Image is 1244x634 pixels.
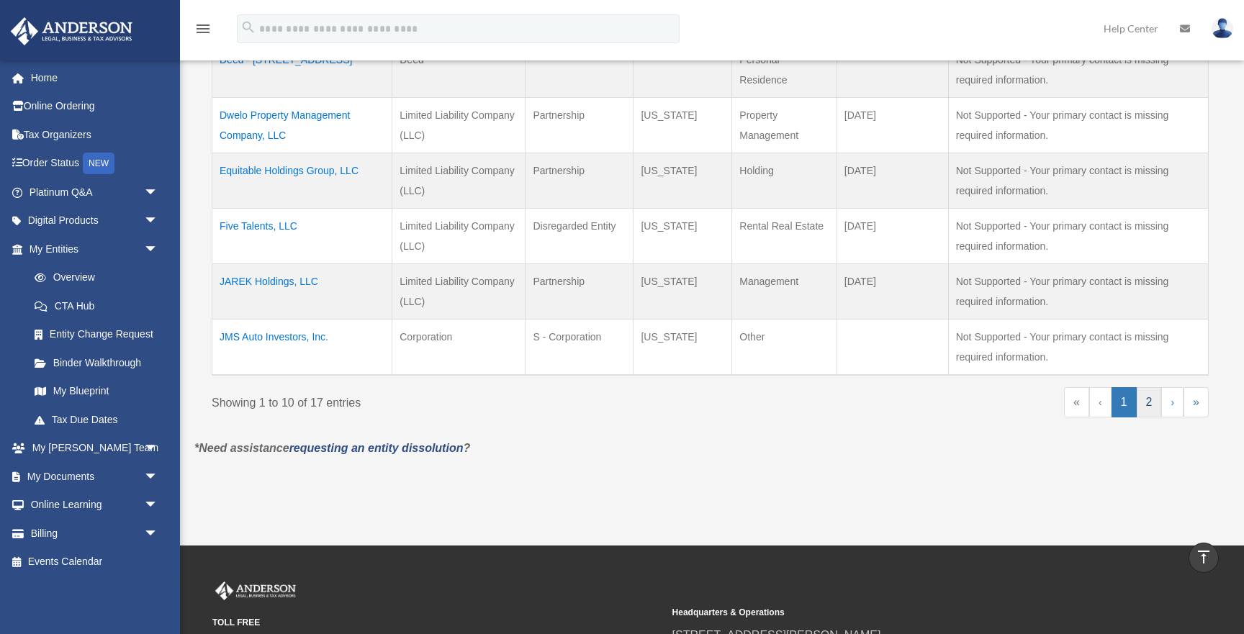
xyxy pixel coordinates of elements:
a: vertical_align_top [1189,543,1219,573]
td: JMS Auto Investors, Inc. [212,320,392,376]
td: [DATE] [837,153,948,209]
a: Home [10,63,180,92]
td: Partnership [526,153,634,209]
td: Not Supported - Your primary contact is missing required information. [948,264,1208,320]
a: Events Calendar [10,548,180,576]
td: Partnership [526,264,634,320]
a: My Documentsarrow_drop_down [10,462,180,491]
td: Corporation [392,320,526,376]
td: [US_STATE] [634,264,732,320]
td: [US_STATE] [634,209,732,264]
i: vertical_align_top [1195,548,1212,566]
td: [US_STATE] [634,153,732,209]
td: Management [732,264,837,320]
a: Tax Due Dates [20,405,173,434]
a: Digital Productsarrow_drop_down [10,207,180,235]
a: Online Learningarrow_drop_down [10,491,180,520]
td: Equitable Holdings Group, LLC [212,153,392,209]
a: CTA Hub [20,291,173,320]
td: [DATE] [837,98,948,153]
td: Not Supported - Your primary contact is missing required information. [948,320,1208,376]
td: Partnership [526,98,634,153]
a: Online Ordering [10,92,180,121]
a: Previous [1089,387,1112,417]
td: Limited Liability Company (LLC) [392,209,526,264]
img: User Pic [1212,18,1233,39]
td: Disregarded Entity [526,209,634,264]
a: Last [1184,387,1209,417]
a: Platinum Q&Aarrow_drop_down [10,178,180,207]
a: Tax Organizers [10,120,180,149]
a: Billingarrow_drop_down [10,519,180,548]
td: Not Supported - Your primary contact is missing required information. [948,153,1208,209]
small: TOLL FREE [212,615,662,630]
i: search [240,19,256,35]
td: [US_STATE] [634,98,732,153]
a: Overview [20,263,166,292]
td: Five Talents, LLC [212,209,392,264]
td: Personal Residence [732,42,837,98]
a: requesting an entity dissolution [289,442,464,454]
td: Limited Liability Company (LLC) [392,153,526,209]
span: arrow_drop_down [144,235,173,264]
td: Deed - [STREET_ADDRESS] [212,42,392,98]
span: arrow_drop_down [144,462,173,492]
div: Showing 1 to 10 of 17 entries [212,387,700,413]
a: Entity Change Request [20,320,173,349]
td: [US_STATE] [634,320,732,376]
span: arrow_drop_down [144,519,173,548]
a: Binder Walkthrough [20,348,173,377]
td: Limited Liability Company (LLC) [392,98,526,153]
span: arrow_drop_down [144,491,173,520]
i: menu [194,20,212,37]
a: menu [194,25,212,37]
a: First [1064,387,1089,417]
a: Order StatusNEW [10,149,180,178]
td: Not Supported - Your primary contact is missing required information. [948,42,1208,98]
a: Next [1161,387,1184,417]
td: Not Supported - Your primary contact is missing required information. [948,98,1208,153]
div: NEW [83,153,114,174]
td: Holding [732,153,837,209]
td: Other [732,320,837,376]
a: My Entitiesarrow_drop_down [10,235,173,263]
a: My Blueprint [20,377,173,406]
span: arrow_drop_down [144,207,173,236]
td: S - Corporation [526,320,634,376]
td: Property Management [732,98,837,153]
img: Anderson Advisors Platinum Portal [6,17,137,45]
td: Rental Real Estate [732,209,837,264]
td: [DATE] [837,264,948,320]
a: 2 [1137,387,1162,417]
td: [DATE] [837,209,948,264]
small: Headquarters & Operations [672,605,1122,620]
td: Not Supported - Your primary contact is missing required information. [948,209,1208,264]
a: My [PERSON_NAME] Teamarrow_drop_down [10,434,180,463]
td: Limited Liability Company (LLC) [392,264,526,320]
span: arrow_drop_down [144,178,173,207]
a: 1 [1112,387,1137,417]
td: Deed [392,42,526,98]
td: JAREK Holdings, LLC [212,264,392,320]
td: Dwelo Property Management Company, LLC [212,98,392,153]
span: arrow_drop_down [144,434,173,463]
em: *Need assistance ? [194,442,470,454]
img: Anderson Advisors Platinum Portal [212,581,299,600]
